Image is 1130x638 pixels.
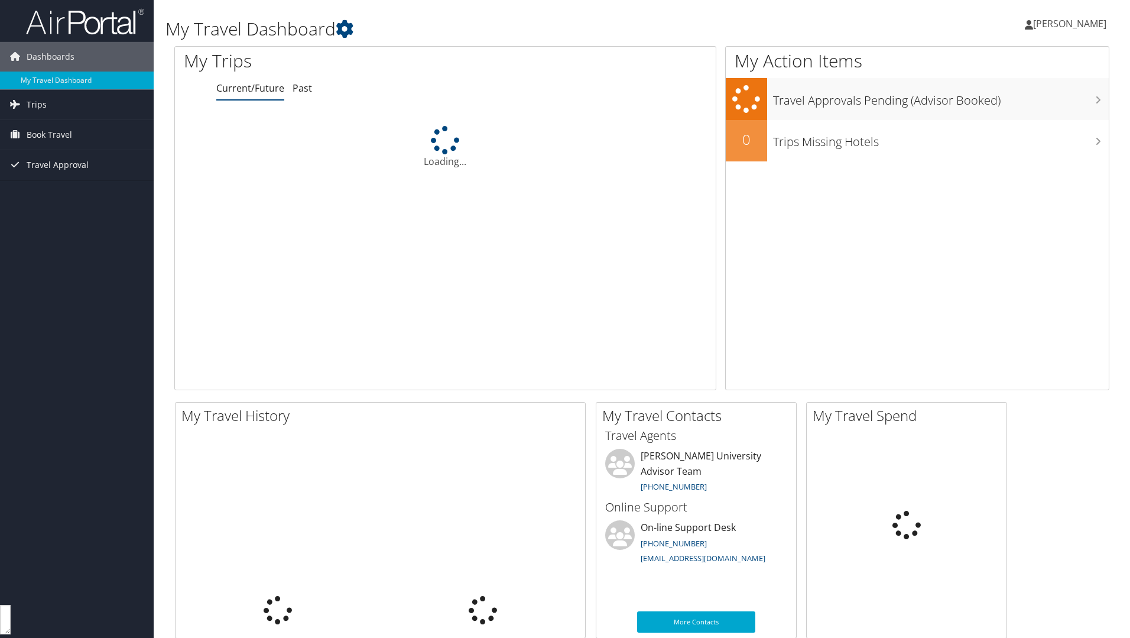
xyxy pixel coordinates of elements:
[605,428,787,444] h3: Travel Agents
[773,86,1109,109] h3: Travel Approvals Pending (Advisor Booked)
[637,611,755,633] a: More Contacts
[599,520,793,569] li: On-line Support Desk
[641,538,707,549] a: [PHONE_NUMBER]
[165,17,801,41] h1: My Travel Dashboard
[216,82,284,95] a: Current/Future
[184,48,482,73] h1: My Trips
[27,42,74,72] span: Dashboards
[181,406,585,426] h2: My Travel History
[726,129,767,150] h2: 0
[599,449,793,497] li: [PERSON_NAME] University Advisor Team
[773,128,1109,150] h3: Trips Missing Hotels
[27,120,72,150] span: Book Travel
[813,406,1006,426] h2: My Travel Spend
[1033,17,1106,30] span: [PERSON_NAME]
[1025,6,1118,41] a: [PERSON_NAME]
[27,90,47,119] span: Trips
[605,499,787,516] h3: Online Support
[726,78,1109,120] a: Travel Approvals Pending (Advisor Booked)
[602,406,796,426] h2: My Travel Contacts
[641,481,707,492] a: [PHONE_NUMBER]
[175,126,716,169] div: Loading...
[726,120,1109,161] a: 0Trips Missing Hotels
[726,48,1109,73] h1: My Action Items
[293,82,312,95] a: Past
[641,553,765,563] a: [EMAIL_ADDRESS][DOMAIN_NAME]
[27,150,89,180] span: Travel Approval
[26,8,144,35] img: airportal-logo.png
